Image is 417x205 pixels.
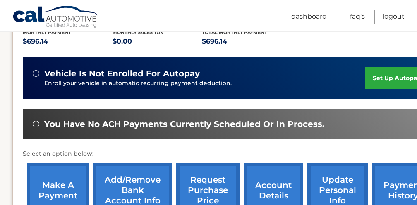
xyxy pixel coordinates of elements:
span: Monthly sales Tax [113,29,163,35]
p: $0.00 [113,36,202,47]
span: Total Monthly Payment [202,29,267,35]
span: vehicle is not enrolled for autopay [44,68,200,79]
span: You have no ACH payments currently scheduled or in process. [44,119,324,129]
a: Logout [383,10,405,24]
img: alert-white.svg [33,70,39,77]
p: $696.14 [23,36,113,47]
a: Cal Automotive [12,5,99,29]
img: alert-white.svg [33,121,39,127]
span: Monthly Payment [23,29,71,35]
p: $696.14 [202,36,292,47]
p: Enroll your vehicle in automatic recurring payment deduction. [44,79,365,88]
a: FAQ's [350,10,365,24]
a: Dashboard [291,10,327,24]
